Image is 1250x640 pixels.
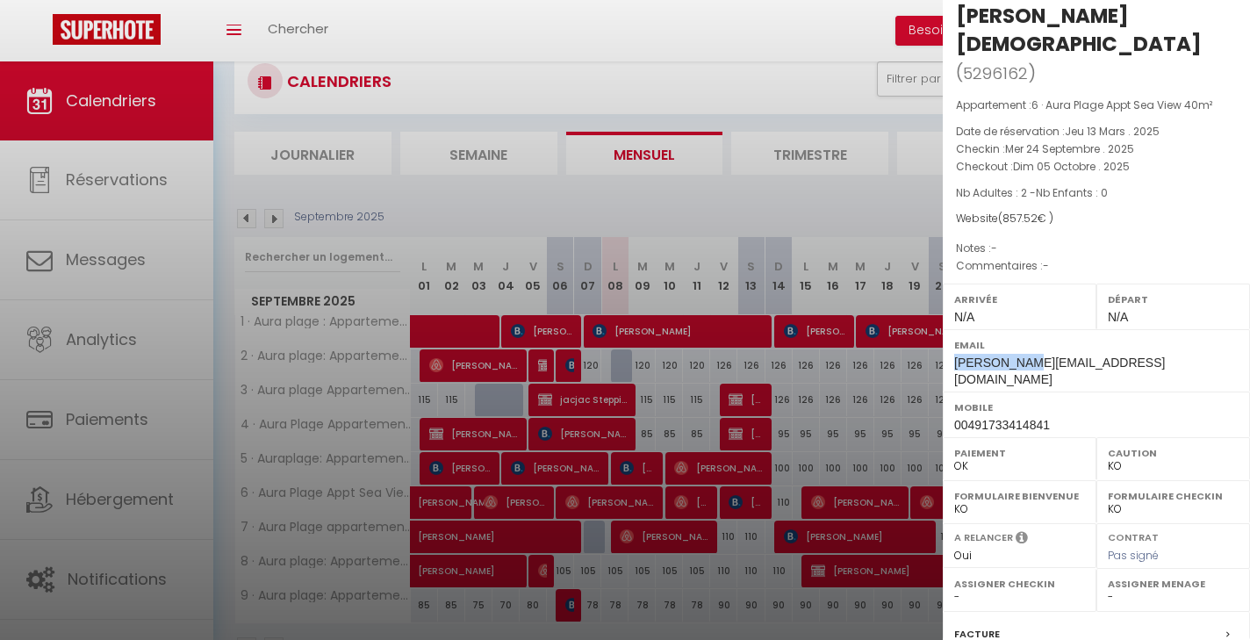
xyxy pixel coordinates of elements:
span: [PERSON_NAME][EMAIL_ADDRESS][DOMAIN_NAME] [954,356,1165,386]
label: Formulaire Checkin [1108,487,1239,505]
span: - [1043,258,1049,273]
span: Mer 24 Septembre . 2025 [1005,141,1134,156]
div: [PERSON_NAME][DEMOGRAPHIC_DATA] [956,2,1237,58]
p: Checkin : [956,140,1237,158]
label: Email [954,336,1239,354]
span: ( € ) [998,211,1053,226]
span: Nb Adultes : 2 - [956,185,1108,200]
label: Caution [1108,444,1239,462]
i: Sélectionner OUI si vous souhaiter envoyer les séquences de messages post-checkout [1016,530,1028,550]
label: Paiement [954,444,1085,462]
label: A relancer [954,530,1013,545]
label: Assigner Menage [1108,575,1239,593]
label: Arrivée [954,291,1085,308]
p: Notes : [956,240,1237,257]
span: 857.52 [1002,211,1038,226]
label: Départ [1108,291,1239,308]
span: - [991,241,997,255]
span: 6 · Aura Plage Appt Sea View 40m² [1031,97,1212,112]
span: Pas signé [1108,548,1159,563]
span: 00491733414841 [954,418,1050,432]
p: Commentaires : [956,257,1237,275]
span: N/A [1108,310,1128,324]
span: Dim 05 Octobre . 2025 [1013,159,1130,174]
span: Jeu 13 Mars . 2025 [1065,124,1160,139]
span: ( ) [956,61,1036,85]
p: Checkout : [956,158,1237,176]
span: N/A [954,310,974,324]
p: Appartement : [956,97,1237,114]
label: Mobile [954,399,1239,416]
label: Contrat [1108,530,1159,542]
label: Assigner Checkin [954,575,1085,593]
label: Formulaire Bienvenue [954,487,1085,505]
span: 5296162 [963,62,1028,84]
button: Ouvrir le widget de chat LiveChat [14,7,67,60]
div: Website [956,211,1237,227]
span: Nb Enfants : 0 [1036,185,1108,200]
p: Date de réservation : [956,123,1237,140]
